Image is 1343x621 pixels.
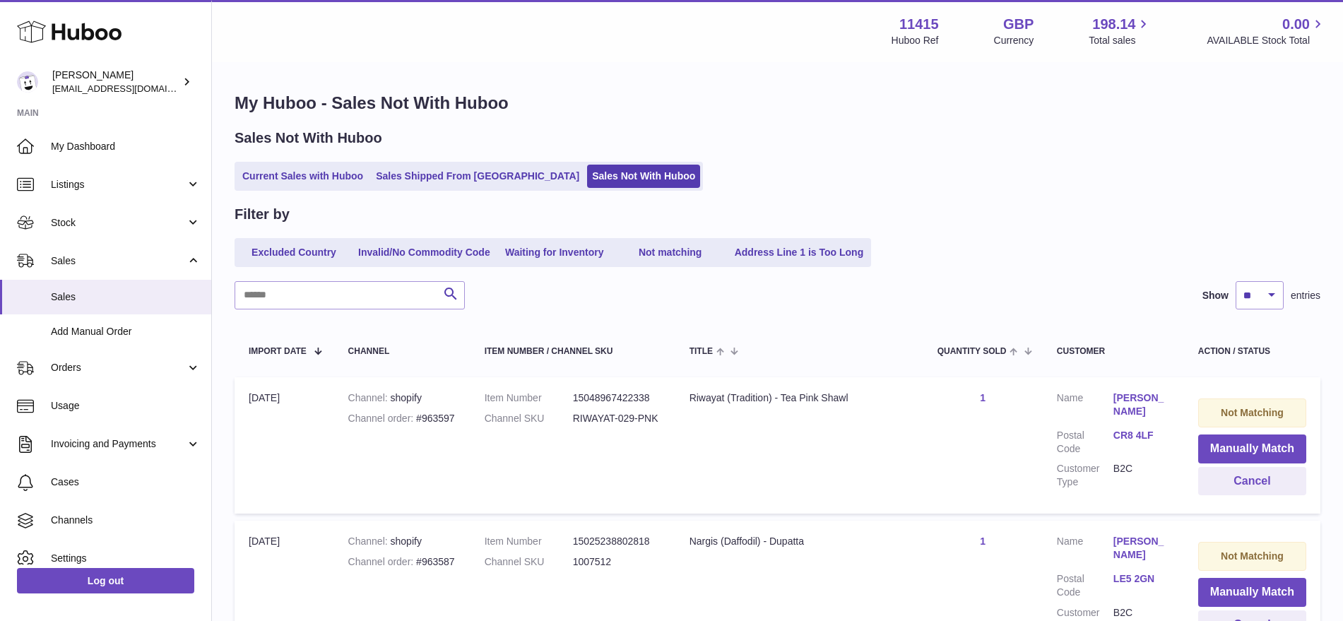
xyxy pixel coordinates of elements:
[353,241,495,264] a: Invalid/No Commodity Code
[235,129,382,148] h2: Sales Not With Huboo
[1113,572,1170,586] a: LE5 2GN
[1221,550,1284,562] strong: Not Matching
[899,15,939,34] strong: 11415
[348,535,456,548] div: shopify
[51,325,201,338] span: Add Manual Order
[1198,578,1306,607] button: Manually Match
[51,140,201,153] span: My Dashboard
[1057,391,1113,422] dt: Name
[485,535,573,548] dt: Item Number
[573,535,661,548] dd: 15025238802818
[485,391,573,405] dt: Item Number
[51,475,201,489] span: Cases
[980,536,986,547] a: 1
[235,377,334,514] td: [DATE]
[1113,462,1170,489] dd: B2C
[1057,429,1113,456] dt: Postal Code
[690,535,909,548] div: Nargis (Daffodil) - Dupatta
[1198,434,1306,463] button: Manually Match
[573,412,661,425] dd: RIWAYAT-029-PNK
[51,290,201,304] span: Sales
[51,514,201,527] span: Channels
[1089,15,1152,47] a: 198.14 Total sales
[1057,572,1113,599] dt: Postal Code
[980,392,986,403] a: 1
[237,241,350,264] a: Excluded Country
[237,165,368,188] a: Current Sales with Huboo
[1291,289,1320,302] span: entries
[51,552,201,565] span: Settings
[485,412,573,425] dt: Channel SKU
[235,205,290,224] h2: Filter by
[348,392,391,403] strong: Channel
[937,347,1007,356] span: Quantity Sold
[348,412,456,425] div: #963597
[1003,15,1034,34] strong: GBP
[1113,535,1170,562] a: [PERSON_NAME]
[348,555,456,569] div: #963587
[52,83,208,94] span: [EMAIL_ADDRESS][DOMAIN_NAME]
[249,347,307,356] span: Import date
[348,413,417,424] strong: Channel order
[1202,289,1229,302] label: Show
[51,361,186,374] span: Orders
[892,34,939,47] div: Huboo Ref
[1221,407,1284,418] strong: Not Matching
[348,556,417,567] strong: Channel order
[1089,34,1152,47] span: Total sales
[1207,34,1326,47] span: AVAILABLE Stock Total
[573,391,661,405] dd: 15048967422338
[1113,391,1170,418] a: [PERSON_NAME]
[587,165,700,188] a: Sales Not With Huboo
[51,178,186,191] span: Listings
[1057,462,1113,489] dt: Customer Type
[1057,347,1170,356] div: Customer
[1207,15,1326,47] a: 0.00 AVAILABLE Stock Total
[1113,429,1170,442] a: CR8 4LF
[17,71,38,93] img: care@shopmanto.uk
[690,347,713,356] span: Title
[614,241,727,264] a: Not matching
[573,555,661,569] dd: 1007512
[348,391,456,405] div: shopify
[485,555,573,569] dt: Channel SKU
[371,165,584,188] a: Sales Shipped From [GEOGRAPHIC_DATA]
[348,536,391,547] strong: Channel
[51,254,186,268] span: Sales
[51,399,201,413] span: Usage
[51,437,186,451] span: Invoicing and Payments
[994,34,1034,47] div: Currency
[1282,15,1310,34] span: 0.00
[1092,15,1135,34] span: 198.14
[690,391,909,405] div: Riwayat (Tradition) - Tea Pink Shawl
[348,347,456,356] div: Channel
[1198,467,1306,496] button: Cancel
[51,216,186,230] span: Stock
[235,92,1320,114] h1: My Huboo - Sales Not With Huboo
[1198,347,1306,356] div: Action / Status
[52,69,179,95] div: [PERSON_NAME]
[730,241,869,264] a: Address Line 1 is Too Long
[485,347,661,356] div: Item Number / Channel SKU
[498,241,611,264] a: Waiting for Inventory
[1057,535,1113,565] dt: Name
[17,568,194,593] a: Log out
